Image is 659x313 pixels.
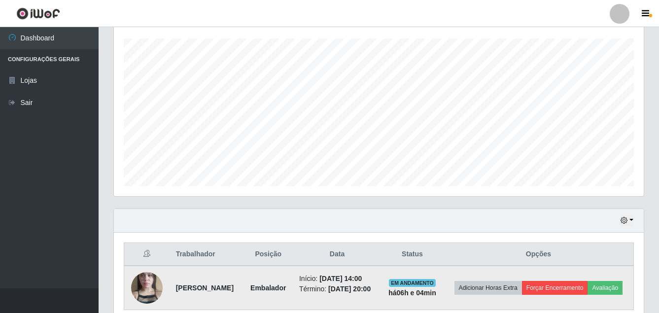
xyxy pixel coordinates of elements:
button: Avaliação [588,281,623,295]
th: Trabalhador [170,243,243,266]
span: EM ANDAMENTO [389,279,436,287]
img: CoreUI Logo [16,7,60,20]
li: Término: [299,284,375,294]
strong: há 06 h e 04 min [388,289,436,297]
th: Status [381,243,444,266]
time: [DATE] 14:00 [319,275,362,282]
strong: Embalador [250,284,286,292]
time: [DATE] 20:00 [328,285,371,293]
th: Posição [243,243,293,266]
th: Opções [444,243,634,266]
th: Data [293,243,381,266]
strong: [PERSON_NAME] [176,284,234,292]
button: Forçar Encerramento [522,281,588,295]
li: Início: [299,274,375,284]
button: Adicionar Horas Extra [454,281,522,295]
